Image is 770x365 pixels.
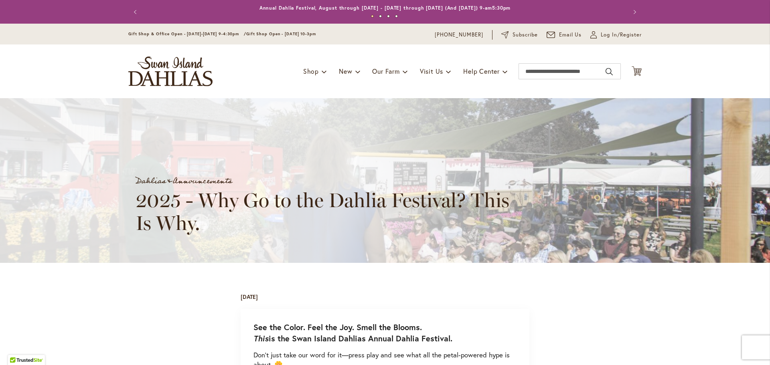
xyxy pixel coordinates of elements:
[395,15,398,18] button: 4 of 4
[136,174,649,189] div: &
[601,31,642,39] span: Log In/Register
[246,31,316,36] span: Gift Shop Open - [DATE] 10-3pm
[136,173,166,189] a: Dahlias
[253,322,452,344] strong: See the Color. Feel the Joy. Smell the Blooms. is the Swan Island Dahlias Annual Dahlia Festival.
[463,67,500,75] span: Help Center
[241,293,258,301] div: [DATE]
[435,31,483,39] a: [PHONE_NUMBER]
[420,67,443,75] span: Visit Us
[303,67,319,75] span: Shop
[372,67,399,75] span: Our Farm
[259,5,511,11] a: Annual Dahlia Festival, August through [DATE] - [DATE] through [DATE] (And [DATE]) 9-am5:30pm
[387,15,390,18] button: 3 of 4
[371,15,374,18] button: 1 of 4
[501,31,538,39] a: Subscribe
[173,173,232,189] a: Announcements
[136,189,521,235] h1: 2025 - Why Go to the Dahlia Festival? This Is Why.
[128,31,246,36] span: Gift Shop & Office Open - [DATE]-[DATE] 9-4:30pm /
[513,31,538,39] span: Subscribe
[559,31,582,39] span: Email Us
[590,31,642,39] a: Log In/Register
[626,4,642,20] button: Next
[547,31,582,39] a: Email Us
[339,67,352,75] span: New
[128,4,144,20] button: Previous
[379,15,382,18] button: 2 of 4
[253,333,269,344] em: This
[128,56,213,86] a: store logo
